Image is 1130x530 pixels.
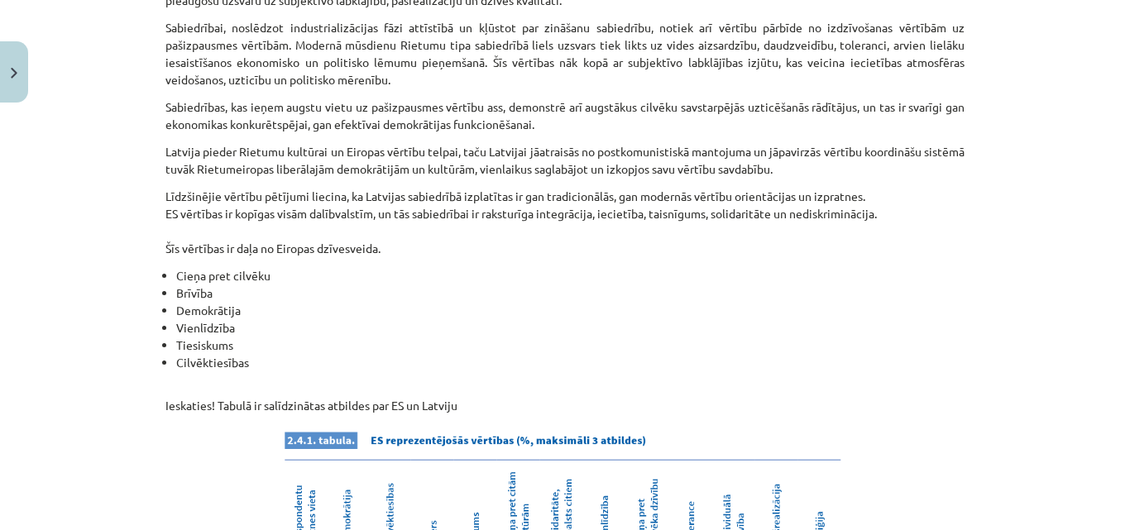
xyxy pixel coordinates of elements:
[176,354,965,371] li: Cilvēktiesības
[165,143,965,178] p: Latvija pieder Rietumu kultūrai un Eiropas vērtību telpai, taču Latvijai jāatraisās no postkomuni...
[165,98,965,133] p: Sabiedrības, kas ieņem augstu vietu uz pašizpausmes vērtību ass, demonstrē arī augstākus cilvēku ...
[176,302,965,319] li: Demokrātija
[176,337,965,354] li: Tiesiskums
[11,68,17,79] img: icon-close-lesson-0947bae3869378f0d4975bcd49f059093ad1ed9edebbc8119c70593378902aed.svg
[165,380,965,414] p: Ieskaties! Tabulā ir salīdzinātas atbildes par ES un Latviju
[165,188,965,257] p: Līdzšinējie vērtību pētījumi liecina, ka Latvijas sabiedrībā izplatītas ir gan tradicionālās, gan...
[176,319,965,337] li: Vienlīdzība
[176,267,965,284] li: Cieņa pret cilvēku
[165,19,965,88] p: Sabiedrībai, noslēdzot industrializācijas fāzi attīstībā un kļūstot par zināšanu sabiedrību, noti...
[176,284,965,302] li: Brīvība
